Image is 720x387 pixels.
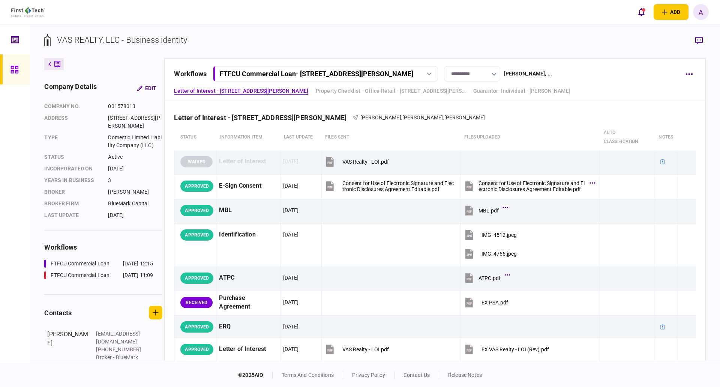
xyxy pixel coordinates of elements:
div: [DATE] [283,323,299,330]
div: 3 [108,176,162,184]
div: [DATE] [283,345,299,353]
a: Letter of Interest - [STREET_ADDRESS][PERSON_NAME] [174,87,308,95]
div: BlueMark Capital [108,200,162,208]
div: Consent for Use of Electronic Signature and Electronic Disclosures Agreement Editable.pdf [478,180,586,192]
button: FTFCU Commercial Loan- [STREET_ADDRESS][PERSON_NAME] [213,66,438,81]
a: privacy policy [352,372,385,378]
div: address [44,114,100,130]
div: last update [44,211,100,219]
a: Property Checklist - Office Retail - [STREET_ADDRESS][PERSON_NAME] [316,87,466,95]
button: VAS Realty - LOI.pdf [324,153,389,170]
div: APPROVED [180,273,213,284]
div: Domestic Limited Liability Company (LLC) [108,134,162,149]
div: workflows [44,242,162,252]
div: workflows [174,69,207,79]
button: Edit [131,81,162,95]
button: EX PSA.pdf [463,294,508,311]
div: [DATE] [108,165,162,173]
a: terms and conditions [282,372,334,378]
th: Information item [216,124,280,151]
button: IMG_4512.jpeg [463,226,517,243]
a: FTFCU Commercial Loan[DATE] 11:09 [44,271,153,279]
div: FTFCU Commercial Loan [51,271,109,279]
th: auto classification [600,124,655,151]
div: EX VAS Realty - LOI (Rev).pdf [481,346,549,352]
div: years in business [44,176,100,184]
button: EX VAS Realty - LOI (Rev).pdf [463,341,549,358]
span: [PERSON_NAME] [360,114,401,120]
th: status [174,124,216,151]
div: broker firm [44,200,100,208]
div: contacts [44,308,72,318]
div: IMG_4756.jpeg [481,251,517,257]
button: MBL.pdf [463,202,506,219]
div: Broker - BlueMark Capital [96,354,145,369]
div: APPROVED [180,321,213,333]
span: , [401,114,402,120]
div: RECEIVED [180,297,213,308]
div: [DATE] [283,298,299,306]
div: © 2025 AIO [238,371,273,379]
div: [DATE] 11:09 [123,271,153,279]
div: Broker [44,188,100,196]
div: ATPC [219,270,277,286]
a: FTFCU Commercial Loan[DATE] 12:15 [44,260,153,268]
div: Type [44,134,100,149]
div: E-Sign Consent [219,178,277,194]
button: A [693,4,709,20]
div: Letter of Interest [219,341,277,358]
span: [PERSON_NAME] [402,114,443,120]
div: [DATE] [283,158,299,165]
div: incorporated on [44,165,100,173]
div: IMG_4512.jpeg [481,232,517,238]
th: files sent [321,124,460,151]
div: [PHONE_NUMBER] [96,346,145,354]
div: company no. [44,102,100,110]
a: contact us [403,372,430,378]
div: [PERSON_NAME] [47,330,88,369]
div: FTFCU Commercial Loan [51,260,109,268]
div: Consent for Use of Electronic Signature and Electronic Disclosures Agreement Editable.pdf [342,180,454,192]
a: release notes [448,372,482,378]
span: , [443,114,444,120]
div: [DATE] [283,274,299,282]
div: Purchase Agreement [219,294,277,311]
div: MBL [219,202,277,219]
div: EX PSA.pdf [481,300,508,306]
div: [PERSON_NAME] , ... [504,70,552,78]
div: APPROVED [180,229,213,241]
div: VAS Realty - LOI.pdf [342,159,389,165]
div: ATPC.pdf [478,275,501,281]
div: [EMAIL_ADDRESS][DOMAIN_NAME] [96,330,145,346]
div: Letter of Interest [219,153,277,170]
div: Active [108,153,162,161]
button: open notifications list [633,4,649,20]
th: last update [280,124,321,151]
button: Consent for Use of Electronic Signature and Electronic Disclosures Agreement Editable.pdf [324,178,454,194]
span: [PERSON_NAME] [444,114,485,120]
div: MBL.pdf [478,208,499,214]
div: VAS REALTY, LLC - Business identity [57,34,187,46]
img: client company logo [11,7,45,17]
div: [DATE] [283,206,299,214]
button: IMG_4756.jpeg [463,245,517,262]
th: notes [655,124,677,151]
div: Letter of Interest - [STREET_ADDRESS][PERSON_NAME] [174,114,352,122]
div: VAS Realty - LOI.pdf [342,346,389,352]
button: open adding identity options [654,4,688,20]
div: ERQ [219,318,277,335]
th: Files uploaded [460,124,600,151]
div: [DATE] [283,231,299,238]
div: [DATE] [283,182,299,190]
button: VAS Realty - LOI.pdf [324,341,389,358]
div: [PERSON_NAME] [108,188,162,196]
div: [DATE] [108,211,162,219]
div: status [44,153,100,161]
button: Consent for Use of Electronic Signature and Electronic Disclosures Agreement Editable.pdf [463,178,593,194]
div: APPROVED [180,344,213,355]
a: Guarantor- Individual - [PERSON_NAME] [473,87,570,95]
div: [STREET_ADDRESS][PERSON_NAME] [108,114,162,130]
div: WAIVED [180,156,213,167]
div: [DATE] 12:15 [123,260,153,268]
